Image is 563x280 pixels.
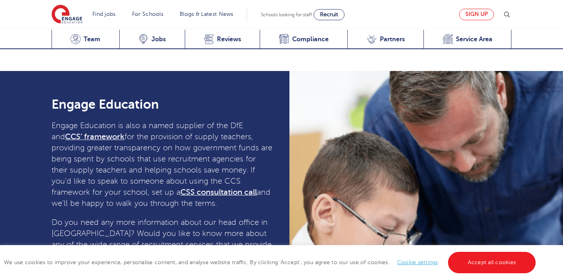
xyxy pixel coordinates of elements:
span: Do you need any more information about our head office in [GEOGRAPHIC_DATA]? Would you like to kn... [52,218,272,260]
a: Reviews [185,30,260,49]
span: Partners [380,35,405,43]
a: Accept all cookies [448,252,536,273]
a: Compliance [260,30,347,49]
a: For Schools [132,11,163,17]
span: Compliance [292,35,329,43]
a: Recruit [314,9,345,20]
strong: Engage Education [52,97,159,111]
span: Jobs [151,35,166,43]
a: CCS’ framework [65,132,124,141]
span: Service Area [456,35,492,43]
a: Team [52,30,119,49]
span: Schools looking for staff [261,12,312,17]
a: Blogs & Latest News [180,11,234,17]
a: Find jobs [92,11,116,17]
a: CSS consultation call [180,188,257,197]
span: We use cookies to improve your experience, personalise content, and analyse website traffic. By c... [4,259,538,265]
span: Engage Education is also a named supplier of the DfE and [52,121,243,141]
span: Reviews [217,35,241,43]
a: Sign up [459,9,494,20]
span: for the provision of supply teachers, providing greater transparency on how government funds are ... [52,132,272,197]
a: Cookie settings [397,259,438,265]
a: Service Area [423,30,511,49]
span: Team [84,35,100,43]
a: Jobs [119,30,185,49]
span: Recruit [320,12,338,17]
img: Engage Education [52,5,82,25]
a: Partners [347,30,423,49]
